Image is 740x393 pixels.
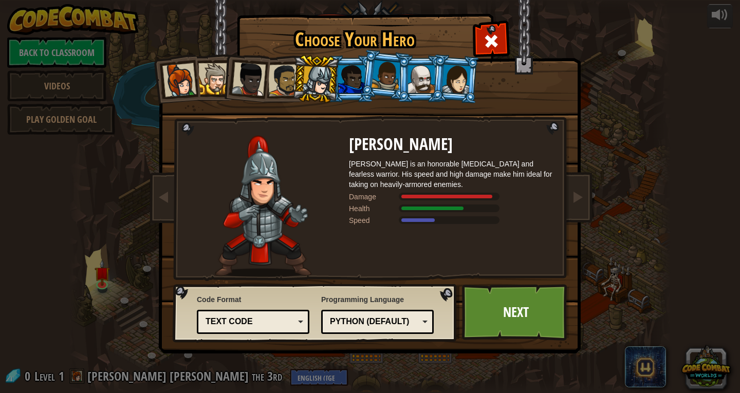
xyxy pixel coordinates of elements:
[151,53,201,104] li: Captain Anya Weston
[349,215,554,226] div: Moves at 8 meters per second.
[349,136,554,154] h2: [PERSON_NAME]
[349,203,400,214] div: Health
[220,52,271,102] li: Lady Ida Justheart
[291,54,340,104] li: Hattori Hanzō
[321,294,434,305] span: Programming Language
[349,192,400,202] div: Damage
[431,54,480,104] li: Illia Shieldsmith
[173,284,459,343] img: language-selector-background.png
[197,294,309,305] span: Code Format
[330,316,419,328] div: Python (Default)
[349,192,554,202] div: Deals 180% of listed Warrior weapon damage.
[257,55,304,103] li: Alejandro the Duelist
[327,55,374,102] li: Gordon the Stalwart
[349,159,554,190] div: [PERSON_NAME] is an honorable [MEDICAL_DATA] and fearless warrior. His speed and high damage make...
[349,215,400,226] div: Speed
[360,49,411,101] li: Arryn Stonewall
[397,55,443,102] li: Okar Stompfoot
[462,284,569,341] a: Next
[215,136,311,277] img: samurai.pose.png
[239,29,470,50] h1: Choose Your Hero
[188,54,234,101] li: Sir Tharin Thunderfist
[349,203,554,214] div: Gains 71% of listed Warrior armor health.
[206,316,294,328] div: Text code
